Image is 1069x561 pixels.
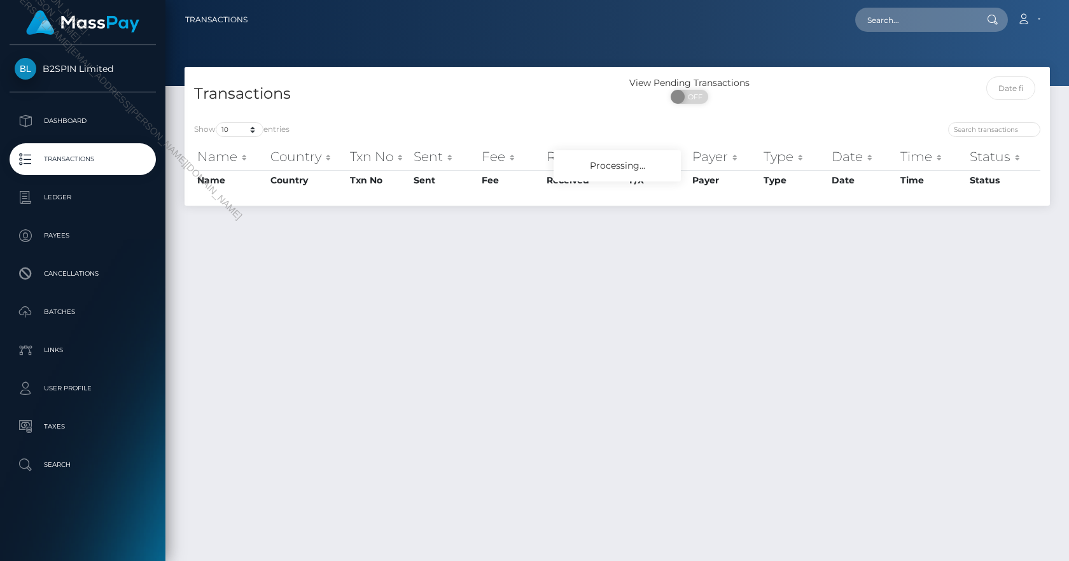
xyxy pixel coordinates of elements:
[15,226,151,245] p: Payees
[10,373,156,404] a: User Profile
[10,411,156,443] a: Taxes
[267,170,346,190] th: Country
[543,144,626,169] th: Received
[760,170,828,190] th: Type
[216,122,263,137] select: Showentries
[15,379,151,398] p: User Profile
[267,144,346,169] th: Country
[828,144,897,169] th: Date
[15,417,151,436] p: Taxes
[194,83,608,105] h4: Transactions
[948,122,1040,137] input: Search transactions
[10,105,156,137] a: Dashboard
[855,8,975,32] input: Search...
[617,76,762,90] div: View Pending Transactions
[194,122,290,137] label: Show entries
[689,170,760,190] th: Payer
[410,170,479,190] th: Sent
[15,341,151,360] p: Links
[10,449,156,481] a: Search
[10,143,156,175] a: Transactions
[26,10,139,35] img: MassPay Logo
[194,170,267,190] th: Name
[967,170,1040,190] th: Status
[479,144,543,169] th: Fee
[15,264,151,283] p: Cancellations
[15,111,151,131] p: Dashboard
[347,144,411,169] th: Txn No
[10,334,156,366] a: Links
[479,170,543,190] th: Fee
[10,181,156,213] a: Ledger
[986,76,1036,100] input: Date filter
[347,170,411,190] th: Txn No
[10,220,156,252] a: Payees
[543,170,626,190] th: Received
[626,144,689,169] th: F/X
[15,302,151,322] p: Batches
[678,90,709,104] span: OFF
[15,150,151,169] p: Transactions
[194,144,267,169] th: Name
[10,258,156,290] a: Cancellations
[185,6,248,33] a: Transactions
[15,188,151,207] p: Ledger
[554,150,681,181] div: Processing...
[897,144,967,169] th: Time
[967,144,1040,169] th: Status
[897,170,967,190] th: Time
[10,296,156,328] a: Batches
[10,63,156,75] span: B2SPIN Limited
[760,144,828,169] th: Type
[689,144,760,169] th: Payer
[410,144,479,169] th: Sent
[828,170,897,190] th: Date
[15,58,36,80] img: B2SPIN Limited
[15,455,151,474] p: Search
